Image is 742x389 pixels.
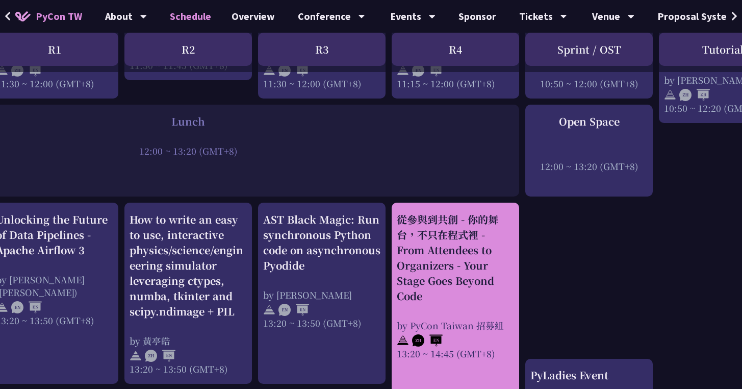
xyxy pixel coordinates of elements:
[397,77,514,90] div: 11:15 ~ 12:00 (GMT+8)
[263,77,380,90] div: 11:30 ~ 12:00 (GMT+8)
[397,334,409,347] img: svg+xml;base64,PHN2ZyB4bWxucz0iaHR0cDovL3d3dy53My5vcmcvMjAwMC9zdmciIHdpZHRoPSIyNCIgaGVpZ2h0PSIyNC...
[258,33,386,66] div: R3
[130,212,247,375] a: How to write an easy to use, interactive physics/science/engineering simulator leveraging ctypes,...
[263,317,380,329] div: 13:20 ~ 13:50 (GMT+8)
[36,9,82,24] span: PyCon TW
[530,77,648,90] div: 10:50 ~ 12:00 (GMT+8)
[397,212,514,304] div: 從參與到共創 - 你的舞台，不只在程式裡 - From Attendees to Organizers - Your Stage Goes Beyond Code
[530,368,648,383] div: PyLadies Event
[263,288,380,301] div: by [PERSON_NAME]
[397,319,514,332] div: by PyCon Taiwan 招募組
[130,334,247,347] div: by 黃亭皓
[530,114,648,188] a: Open Space 12:00 ~ 13:20 (GMT+8)
[5,4,92,29] a: PyCon TW
[392,33,519,66] div: R4
[679,89,710,101] img: ZHZH.38617ef.svg
[124,33,252,66] div: R2
[278,304,309,316] img: ENEN.5a408d1.svg
[263,304,275,316] img: svg+xml;base64,PHN2ZyB4bWxucz0iaHR0cDovL3d3dy53My5vcmcvMjAwMC9zdmciIHdpZHRoPSIyNCIgaGVpZ2h0PSIyNC...
[11,301,42,313] img: ENEN.5a408d1.svg
[664,89,676,101] img: svg+xml;base64,PHN2ZyB4bWxucz0iaHR0cDovL3d3dy53My5vcmcvMjAwMC9zdmciIHdpZHRoPSIyNCIgaGVpZ2h0PSIyNC...
[145,350,175,362] img: ZHEN.371966e.svg
[263,212,380,273] div: AST Black Magic: Run synchronous Python code on asynchronous Pyodide
[525,33,653,66] div: Sprint / OST
[130,212,247,319] div: How to write an easy to use, interactive physics/science/engineering simulator leveraging ctypes,...
[530,114,648,129] div: Open Space
[412,334,443,347] img: ZHEN.371966e.svg
[397,347,514,360] div: 13:20 ~ 14:45 (GMT+8)
[130,362,247,375] div: 13:20 ~ 13:50 (GMT+8)
[130,350,142,362] img: svg+xml;base64,PHN2ZyB4bWxucz0iaHR0cDovL3d3dy53My5vcmcvMjAwMC9zdmciIHdpZHRoPSIyNCIgaGVpZ2h0PSIyNC...
[530,160,648,173] div: 12:00 ~ 13:20 (GMT+8)
[263,212,380,375] a: AST Black Magic: Run synchronous Python code on asynchronous Pyodide by [PERSON_NAME] 13:20 ~ 13:...
[15,11,31,21] img: Home icon of PyCon TW 2025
